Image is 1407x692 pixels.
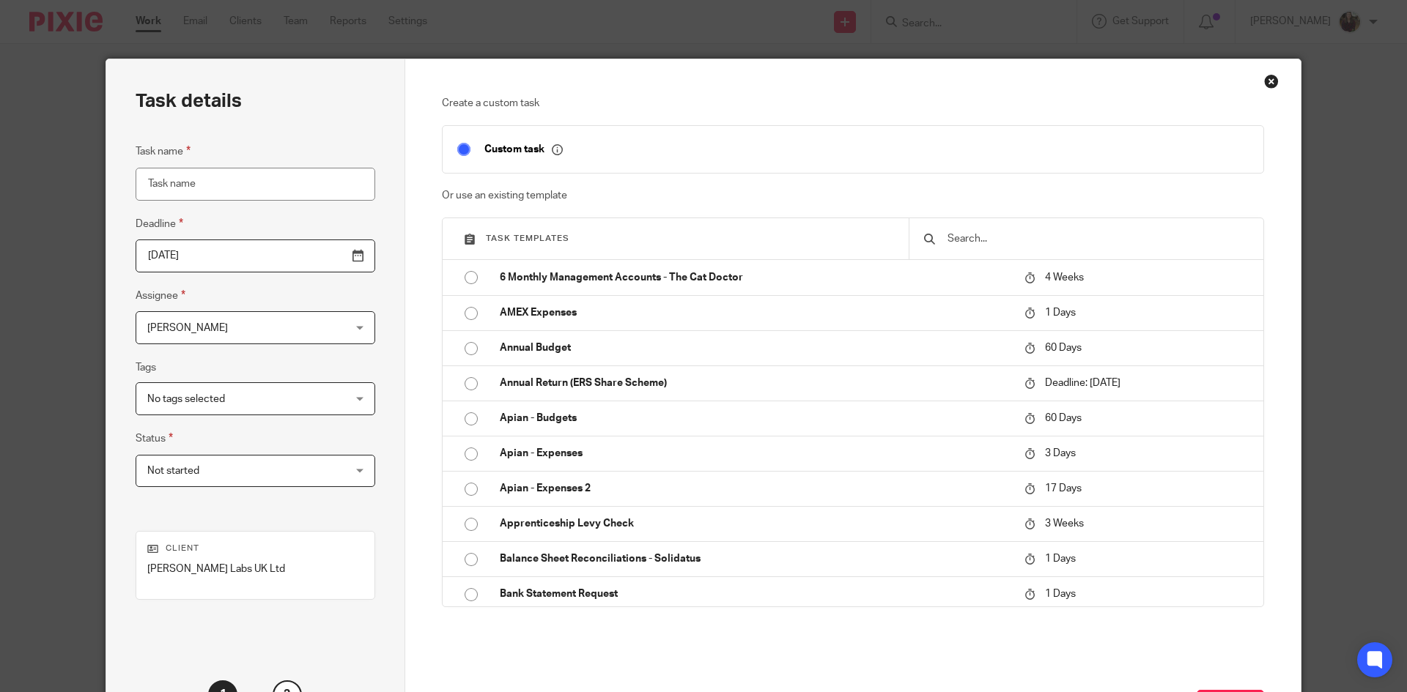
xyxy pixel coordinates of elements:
span: 3 Days [1045,448,1076,458]
div: Close this dialog window [1264,74,1279,89]
span: Not started [147,466,199,476]
span: [PERSON_NAME] [147,323,228,333]
span: No tags selected [147,394,225,404]
span: 60 Days [1045,343,1082,353]
p: Bank Statement Request [500,587,1010,601]
label: Tags [136,360,156,375]
p: Apian - Expenses 2 [500,481,1010,496]
span: 60 Days [1045,413,1082,423]
p: Or use an existing template [442,188,1265,203]
label: Assignee [136,287,185,304]
p: AMEX Expenses [500,305,1010,320]
span: 3 Weeks [1045,518,1084,529]
p: Create a custom task [442,96,1265,111]
span: 1 Days [1045,589,1076,599]
input: Task name [136,168,375,201]
p: Apprenticeship Levy Check [500,516,1010,531]
h2: Task details [136,89,242,114]
span: 1 Days [1045,554,1076,564]
span: 4 Weeks [1045,272,1084,283]
label: Task name [136,143,191,160]
p: [PERSON_NAME] Labs UK Ltd [147,562,363,576]
p: Client [147,543,363,554]
label: Status [136,430,173,447]
p: 6 Monthly Management Accounts - The Cat Doctor [500,270,1010,285]
span: Task templates [486,234,569,242]
p: Annual Return (ERS Share Scheme) [500,376,1010,390]
p: Custom task [484,143,563,156]
label: Deadline [136,215,183,232]
input: Pick a date [136,239,375,272]
p: Balance Sheet Reconciliations - Solidatus [500,551,1010,566]
p: Apian - Budgets [500,411,1010,425]
span: 1 Days [1045,308,1076,318]
p: Apian - Expenses [500,446,1010,461]
p: Annual Budget [500,341,1010,355]
span: 17 Days [1045,483,1082,494]
span: Deadline: [DATE] [1045,378,1120,388]
input: Search... [946,231,1249,247]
